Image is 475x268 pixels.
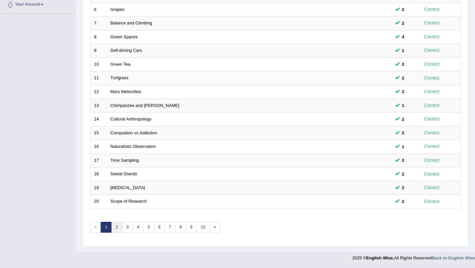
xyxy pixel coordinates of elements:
[366,255,394,260] strong: English Wise.
[422,6,442,13] div: Correct
[90,181,107,195] td: 19
[90,113,107,126] td: 14
[111,75,128,80] a: Turfgrass
[143,222,154,233] a: 5
[111,117,151,121] a: Cultural Anthropology
[399,198,407,205] span: You can still take this question
[90,71,107,85] td: 11
[90,44,107,58] td: 9
[422,115,442,123] div: Correct
[111,34,138,39] a: Green Spaces
[90,85,107,99] td: 12
[111,103,179,108] a: Chimpanzee and [PERSON_NAME]
[111,222,122,233] a: 2
[422,198,442,205] div: Correct
[422,184,442,191] div: Correct
[90,3,107,17] td: 6
[399,143,407,150] span: You can still take this question
[111,199,147,204] a: Scope of Research
[165,222,175,233] a: 7
[111,158,139,163] a: Time Sampling
[209,222,220,233] a: »
[399,61,407,68] span: You can still take this question
[422,47,442,54] div: Correct
[90,17,107,30] td: 7
[422,129,442,137] div: Correct
[90,126,107,140] td: 15
[399,33,407,40] span: You can still take this question
[133,222,143,233] a: 4
[111,62,130,67] a: Green Tea
[101,222,111,233] a: 1
[122,222,133,233] a: 3
[422,170,442,178] div: Correct
[90,140,107,154] td: 16
[399,129,407,136] span: You can still take this question
[422,60,442,68] div: Correct
[90,30,107,44] td: 8
[399,184,407,191] span: You can still take this question
[111,185,145,190] a: [MEDICAL_DATA]
[111,48,142,53] a: Self-driving Cars
[186,222,197,233] a: 9
[111,130,157,135] a: Compulsion vs Addiction
[90,99,107,113] td: 13
[422,143,442,150] div: Correct
[111,20,152,25] a: Balance and Climbing
[111,89,141,94] a: Mars Meteorites
[399,88,407,95] span: You can still take this question
[90,195,107,209] td: 20
[422,74,442,82] div: Correct
[111,171,137,176] a: Sweat Glands
[399,6,407,13] span: You can still take this question
[175,222,186,233] a: 8
[422,19,442,27] div: Correct
[399,116,407,123] span: You can still take this question
[422,33,442,41] div: Correct
[90,57,107,71] td: 10
[111,7,125,12] a: Grapes
[399,102,407,109] span: You can still take this question
[399,20,407,27] span: You can still take this question
[196,222,209,233] a: 10
[90,222,101,233] span: «
[432,255,475,260] a: Back to English Wise
[111,144,156,149] a: Naturalistic Observation
[422,88,442,95] div: Correct
[154,222,165,233] a: 6
[399,47,407,54] span: You can still take this question
[399,171,407,178] span: You can still take this question
[352,251,475,261] div: 2025 © All Rights Reserved
[422,102,442,109] div: Correct
[399,75,407,82] span: You can still take this question
[90,167,107,181] td: 18
[399,157,407,164] span: You can still take this question
[90,153,107,167] td: 17
[422,156,442,164] div: Correct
